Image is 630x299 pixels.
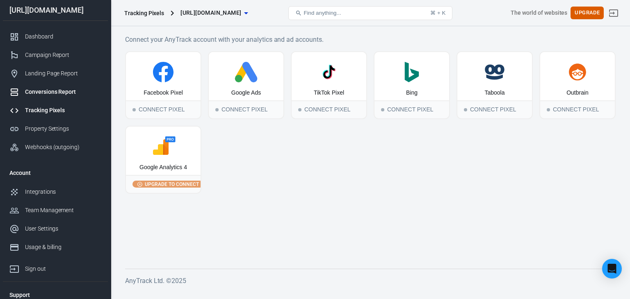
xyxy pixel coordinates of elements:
[3,238,108,256] a: Usage & billing
[3,183,108,201] a: Integrations
[25,265,101,273] div: Sign out
[132,108,136,111] span: Connect Pixel
[547,108,550,111] span: Connect Pixel
[374,100,449,118] div: Connect Pixel
[604,3,623,23] a: Sign out
[125,51,201,119] button: Facebook PixelConnect PixelConnect Pixel
[484,89,504,97] div: Taboola
[406,89,418,97] div: Bing
[126,100,201,118] div: Connect Pixel
[3,83,108,101] a: Conversions Report
[180,8,241,18] span: https://gaza47.store/
[208,51,284,119] button: Google AdsConnect PixelConnect Pixel
[430,10,445,16] div: ⌘ + K
[177,5,251,20] button: [URL][DOMAIN_NAME]
[304,10,341,16] span: Find anything...
[457,51,533,119] button: TaboolaConnect PixelConnect Pixel
[571,7,604,19] button: Upgrade
[511,9,567,17] div: Account id: ET3vQZHZ
[3,7,108,14] div: [URL][DOMAIN_NAME]
[3,120,108,138] a: Property Settings
[25,106,101,115] div: Tracking Pixels
[143,181,201,188] span: Upgrade to connect
[566,89,589,97] div: Outbrain
[3,163,108,183] li: Account
[25,224,101,233] div: User Settings
[3,138,108,156] a: Webhooks (outgoing)
[25,51,101,59] div: Campaign Report
[25,143,101,152] div: Webhooks (outgoing)
[144,89,183,97] div: Facebook Pixel
[3,201,108,220] a: Team Management
[457,100,532,118] div: Connect Pixel
[381,108,384,111] span: Connect Pixel
[139,163,187,172] div: Google Analytics 4
[3,64,108,83] a: Landing Page Report
[3,27,108,46] a: Dashboard
[539,51,616,119] button: OutbrainConnect PixelConnect Pixel
[540,100,615,118] div: Connect Pixel
[25,88,101,96] div: Conversions Report
[314,89,344,97] div: TikTok Pixel
[25,243,101,251] div: Usage & billing
[3,46,108,64] a: Campaign Report
[231,89,261,97] div: Google Ads
[3,256,108,278] a: Sign out
[292,100,366,118] div: Connect Pixel
[209,100,283,118] div: Connect Pixel
[464,108,467,111] span: Connect Pixel
[291,51,367,119] button: TikTok PixelConnect PixelConnect Pixel
[25,206,101,215] div: Team Management
[25,69,101,78] div: Landing Page Report
[25,32,101,41] div: Dashboard
[125,276,616,286] h6: AnyTrack Ltd. © 2025
[25,125,101,133] div: Property Settings
[3,101,108,120] a: Tracking Pixels
[3,220,108,238] a: User Settings
[298,108,301,111] span: Connect Pixel
[25,188,101,196] div: Integrations
[288,6,452,20] button: Find anything...⌘ + K
[125,126,201,194] button: Google Analytics 4Upgrade to connect
[374,51,450,119] button: BingConnect PixelConnect Pixel
[124,9,164,17] div: Tracking Pixels
[602,259,622,279] div: Open Intercom Messenger
[215,108,219,111] span: Connect Pixel
[125,34,616,45] h6: Connect your AnyTrack account with your analytics and ad accounts.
